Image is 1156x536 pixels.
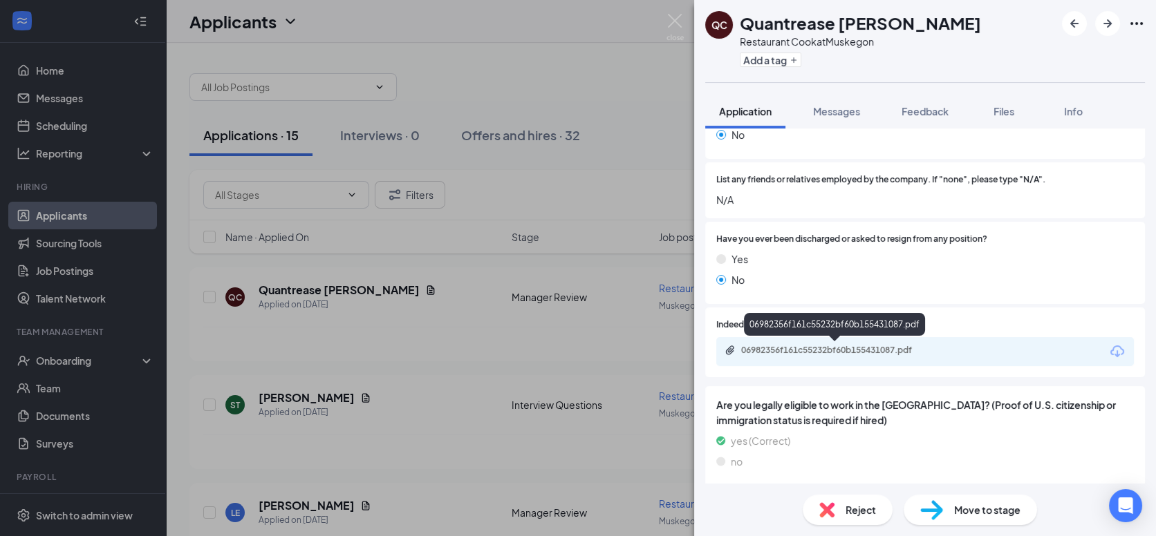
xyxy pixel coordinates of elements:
span: No [731,272,745,287]
span: N/A [716,192,1134,207]
span: Are you legally eligible to work in the [GEOGRAPHIC_DATA]? (Proof of U.S. citizenship or immigrat... [716,397,1134,428]
button: ArrowLeftNew [1062,11,1087,36]
svg: Download [1109,343,1126,360]
svg: ArrowLeftNew [1066,15,1083,32]
span: Have you ever been discharged or asked to resign from any position? [716,233,987,246]
span: Feedback [902,105,949,117]
span: Files [994,105,1014,117]
svg: ArrowRight [1099,15,1116,32]
div: 06982356f161c55232bf60b155431087.pdf [744,313,925,336]
svg: Ellipses [1128,15,1145,32]
div: Open Intercom Messenger [1109,489,1142,522]
div: Restaurant Cook at Muskegon [740,35,981,48]
a: Paperclip06982356f161c55232bf60b155431087.pdf [725,345,949,358]
span: Move to stage [954,502,1020,517]
div: QC [711,18,727,32]
span: No [731,127,745,142]
button: ArrowRight [1095,11,1120,36]
span: Application [719,105,772,117]
span: Indeed Resume [716,318,777,332]
svg: Paperclip [725,345,736,356]
span: no [731,454,743,469]
span: Messages [813,105,860,117]
span: Yes [731,251,748,267]
h1: Quantrease [PERSON_NAME] [740,11,981,35]
span: List any friends or relatives employed by the company. If "none", please type "N/A". [716,173,1045,186]
button: PlusAdd a tag [740,52,801,67]
span: Reject [846,502,876,517]
span: yes (Correct) [731,433,790,448]
span: Info [1064,105,1083,117]
svg: Plus [790,56,798,64]
div: 06982356f161c55232bf60b155431087.pdf [741,345,935,356]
